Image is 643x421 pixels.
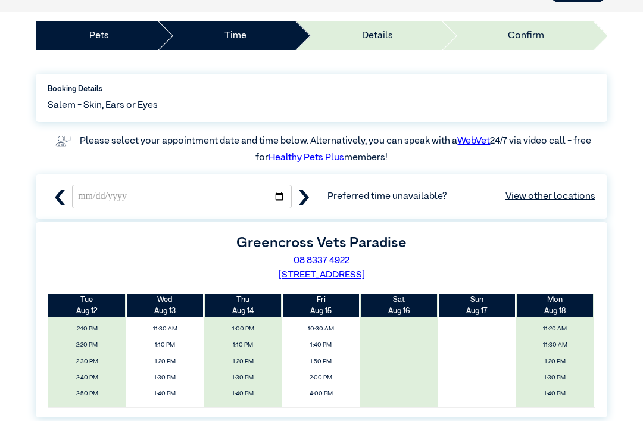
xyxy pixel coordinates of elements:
span: 2:30 PM [52,355,123,369]
span: 1:40 PM [519,387,591,401]
th: Aug 15 [282,294,360,317]
label: Booking Details [48,83,595,95]
span: 1:40 PM [207,387,279,401]
a: WebVet [457,136,490,146]
span: 10:30 AM [285,322,357,336]
span: 4:00 PM [285,387,357,401]
img: vet [52,132,74,151]
span: 2:10 PM [52,322,123,336]
span: 1:50 PM [285,355,357,369]
a: Healthy Pets Plus [269,153,344,163]
span: 2:50 PM [52,387,123,401]
span: 1:10 PM [130,338,201,352]
label: Please select your appointment date and time below. Alternatively, you can speak with a 24/7 via ... [80,136,593,163]
label: Greencross Vets Paradise [236,236,407,250]
span: 1:40 PM [285,338,357,352]
th: Aug 14 [204,294,282,317]
span: 1:10 PM [207,338,279,352]
span: 1:40 PM [130,387,201,401]
th: Aug 12 [48,294,126,317]
span: 4:10 PM [285,404,357,417]
th: Aug 16 [360,294,438,317]
a: [STREET_ADDRESS] [279,270,365,280]
th: Aug 13 [126,294,204,317]
a: 08 8337 4922 [294,256,349,266]
th: Aug 18 [516,294,594,317]
span: 1:00 PM [207,322,279,336]
span: Preferred time unavailable? [327,189,595,204]
span: 1:20 PM [130,355,201,369]
span: 11:20 AM [519,322,591,336]
span: 2:00 PM [285,371,357,385]
span: 2:40 PM [52,371,123,385]
th: Aug 17 [438,294,516,317]
span: Salem - Skin, Ears or Eyes [48,98,158,113]
span: 1:30 PM [519,371,591,385]
span: 11:30 AM [130,322,201,336]
span: 3:00 PM [52,404,123,417]
span: 1:30 PM [207,371,279,385]
span: 1:50 PM [207,404,279,417]
a: Time [224,29,246,43]
a: Pets [89,29,109,43]
span: 1:30 PM [130,371,201,385]
a: View other locations [505,189,595,204]
span: 11:30 AM [519,338,591,352]
span: 1:20 PM [207,355,279,369]
span: 1:50 PM [130,404,201,417]
span: 1:20 PM [519,355,591,369]
span: 1:50 PM [519,404,591,417]
span: 2:20 PM [52,338,123,352]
